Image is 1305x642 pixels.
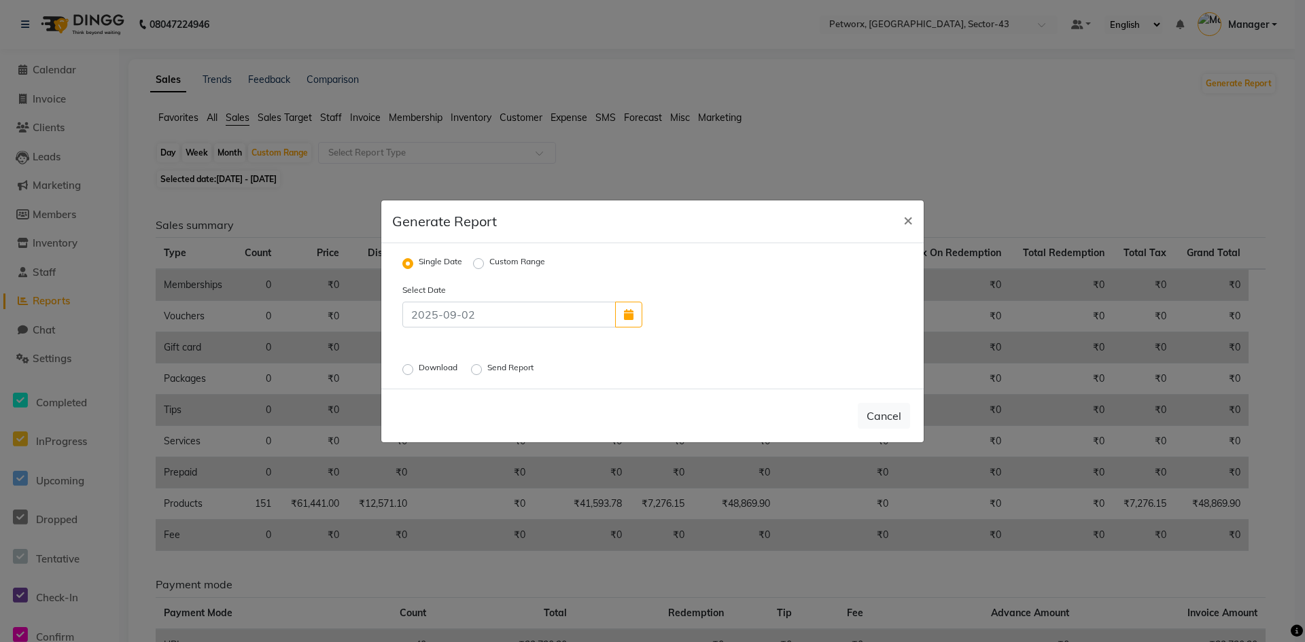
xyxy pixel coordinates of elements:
label: Single Date [419,255,462,272]
label: Custom Range [489,255,545,272]
h5: Generate Report [392,211,497,232]
span: × [903,209,913,230]
label: Send Report [487,361,536,378]
button: Close [892,200,924,238]
label: Download [419,361,460,378]
button: Cancel [858,403,910,429]
label: Select Date [392,284,523,296]
input: 2025-09-02 [402,302,616,327]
